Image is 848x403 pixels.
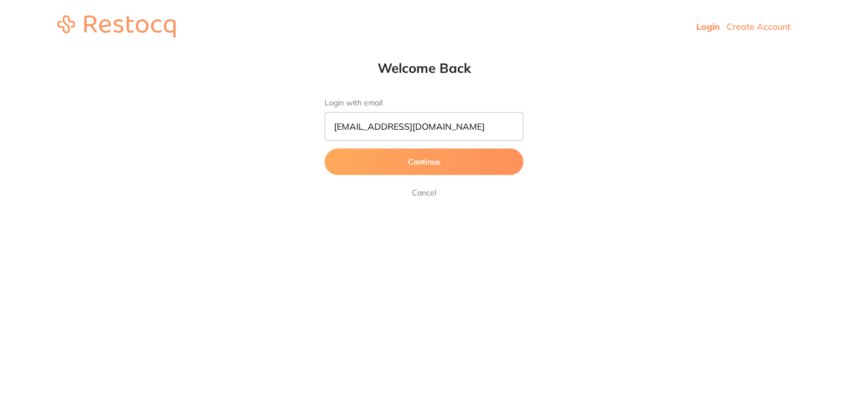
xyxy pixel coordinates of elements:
[303,60,545,76] h1: Welcome Back
[696,21,720,32] a: Login
[57,15,176,38] img: restocq_logo.svg
[325,149,523,175] button: Continue
[325,98,523,108] label: Login with email
[410,186,438,199] a: Cancel
[727,21,791,32] a: Create Account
